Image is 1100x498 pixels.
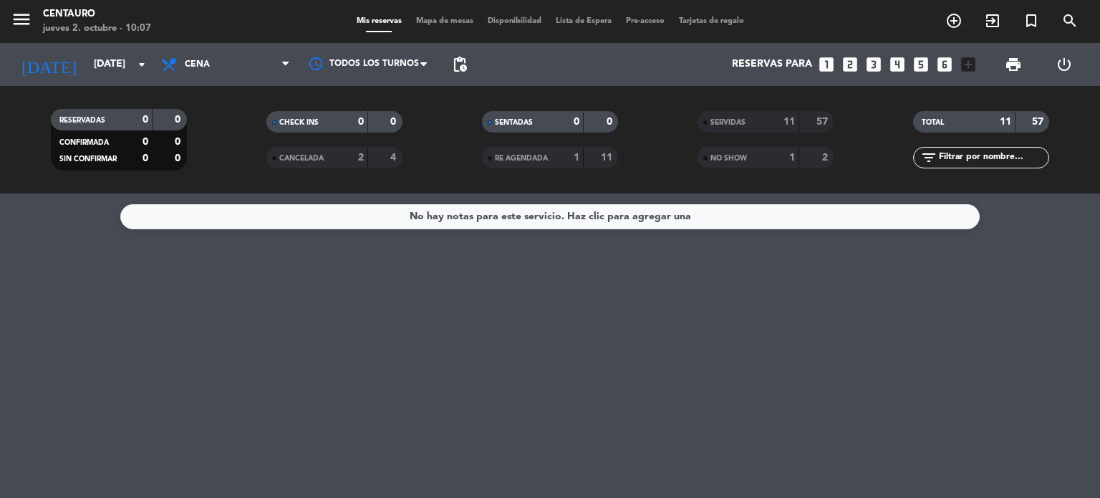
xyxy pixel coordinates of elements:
i: looks_one [817,55,836,74]
i: looks_5 [912,55,930,74]
span: pending_actions [451,56,468,73]
span: SIN CONFIRMAR [59,155,117,163]
strong: 11 [601,153,615,163]
i: menu [11,9,32,30]
input: Filtrar por nombre... [937,150,1048,166]
span: Pre-acceso [619,17,672,25]
span: Mapa de mesas [409,17,481,25]
button: menu [11,9,32,35]
strong: 0 [175,115,183,125]
strong: 0 [390,117,399,127]
strong: 0 [574,117,579,127]
span: Disponibilidad [481,17,549,25]
span: CONFIRMADA [59,139,109,146]
strong: 1 [789,153,795,163]
strong: 0 [143,115,148,125]
span: Tarjetas de regalo [672,17,751,25]
strong: 4 [390,153,399,163]
strong: 0 [143,137,148,147]
strong: 11 [1000,117,1011,127]
i: arrow_drop_down [133,56,150,73]
i: power_settings_new [1056,56,1073,73]
i: looks_6 [935,55,954,74]
i: looks_4 [888,55,907,74]
span: Lista de Espera [549,17,619,25]
div: Centauro [43,7,151,21]
i: filter_list [920,149,937,166]
strong: 57 [816,117,831,127]
span: NO SHOW [710,155,747,162]
i: looks_3 [864,55,883,74]
span: TOTAL [922,119,944,126]
div: LOG OUT [1038,43,1089,86]
span: RE AGENDADA [495,155,548,162]
strong: 0 [175,137,183,147]
span: SERVIDAS [710,119,746,126]
i: add_box [959,55,978,74]
i: add_circle_outline [945,12,962,29]
i: exit_to_app [984,12,1001,29]
span: RESERVADAS [59,117,105,124]
i: looks_two [841,55,859,74]
div: No hay notas para este servicio. Haz clic para agregar una [410,209,691,225]
span: CHECK INS [279,119,319,126]
span: SENTADAS [495,119,533,126]
span: Reservas para [732,59,812,70]
span: Mis reservas [349,17,409,25]
strong: 0 [175,153,183,163]
strong: 0 [607,117,615,127]
strong: 1 [574,153,579,163]
strong: 57 [1032,117,1046,127]
i: search [1061,12,1079,29]
span: CANCELADA [279,155,324,162]
strong: 2 [822,153,831,163]
i: turned_in_not [1023,12,1040,29]
span: print [1005,56,1022,73]
strong: 2 [358,153,364,163]
span: Cena [185,59,210,70]
strong: 0 [358,117,364,127]
strong: 0 [143,153,148,163]
div: jueves 2. octubre - 10:07 [43,21,151,36]
i: [DATE] [11,49,87,80]
strong: 11 [783,117,795,127]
